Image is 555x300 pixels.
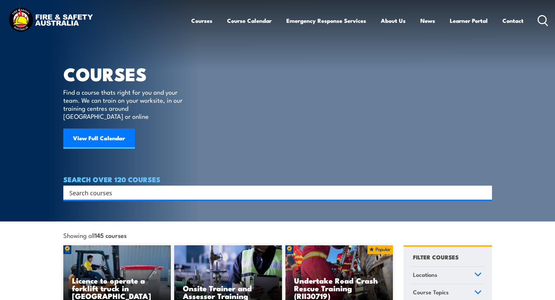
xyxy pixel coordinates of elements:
form: Search form [71,188,479,197]
span: Course Topics [413,288,449,297]
a: Emergency Response Services [286,12,366,30]
a: About Us [381,12,406,30]
span: Showing all [63,232,127,239]
span: Locations [413,270,437,279]
h4: SEARCH OVER 120 COURSES [63,176,492,183]
h1: COURSES [63,66,192,82]
h3: Onsite Trainer and Assessor Training [183,284,273,300]
h3: Undertake Road Crash Rescue Training (RII30719) [294,277,385,300]
a: Learner Portal [450,12,488,30]
a: Courses [191,12,212,30]
a: Locations [410,267,485,284]
a: News [420,12,435,30]
p: Find a course thats right for you and your team. We can train on your worksite, in our training c... [63,88,186,120]
strong: 145 courses [95,231,127,240]
input: Search input [69,188,477,198]
h3: Licence to operate a forklift truck in [GEOGRAPHIC_DATA] [72,277,162,300]
a: View Full Calendar [63,129,135,149]
button: Search magnifier button [480,188,490,197]
a: Contact [502,12,524,30]
h4: FILTER COURSES [413,252,459,261]
a: Course Calendar [227,12,272,30]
